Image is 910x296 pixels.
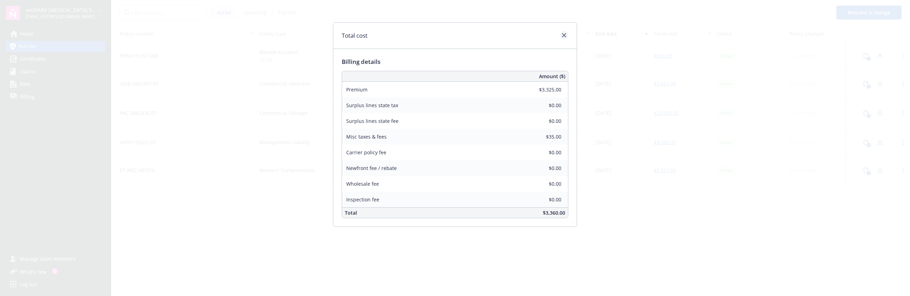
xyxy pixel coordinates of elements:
span: Inspection fee [346,196,379,203]
span: Misc taxes & fees [346,133,387,140]
input: 0.00 [520,84,566,95]
input: 0.00 [520,194,566,205]
input: 0.00 [520,116,566,126]
span: Amount ($) [539,73,565,80]
input: 0.00 [520,163,566,173]
h1: Total cost [342,31,367,40]
input: 0.00 [520,100,566,110]
a: close [560,31,568,39]
input: 0.00 [520,131,566,142]
input: 0.00 [520,147,566,157]
span: Premium [346,86,367,93]
span: Carrier policy fee [346,149,386,156]
span: Billing details [342,58,380,66]
span: Surplus lines state tax [346,102,398,109]
span: Newfront fee / rebate [346,165,397,171]
input: 0.00 [520,178,566,189]
span: Surplus lines state fee [346,118,399,124]
span: Wholesale fee [346,180,379,187]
